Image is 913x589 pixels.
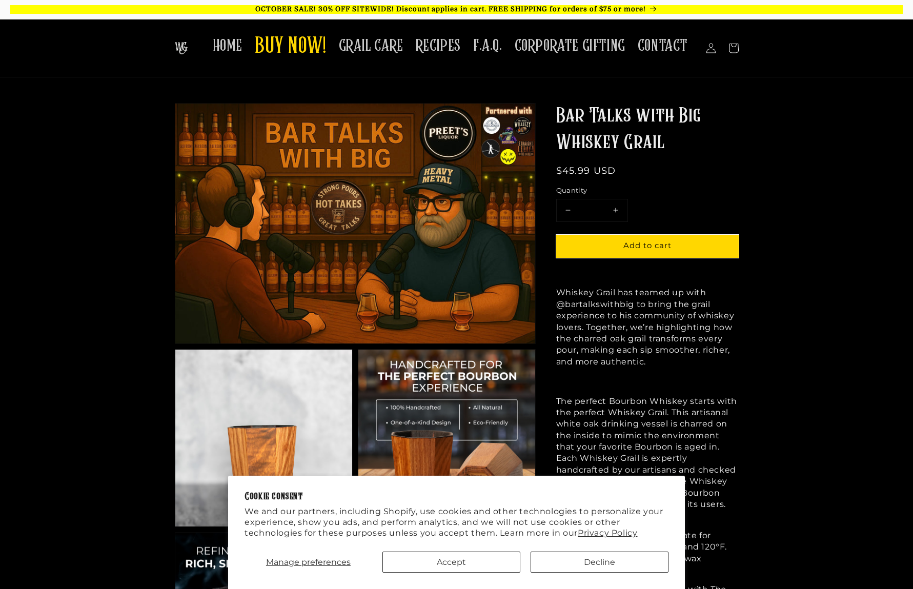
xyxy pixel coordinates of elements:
p: We and our partners, including Shopify, use cookies and other technologies to personalize your ex... [245,506,668,538]
img: Grail Benefits [358,350,535,526]
button: Accept [382,552,520,573]
p: The perfect Bourbon Whiskey starts with the perfect Whiskey Grail. This artisanal white oak drink... [556,396,739,522]
a: BUY NOW! [249,27,333,67]
a: CONTACT [632,30,694,62]
span: GRAIL CARE [339,36,403,56]
span: CORPORATE GIFTING [515,36,625,56]
button: Add to cart [556,235,739,258]
span: BUY NOW! [255,33,327,61]
span: Add to cart [623,240,672,250]
img: The Whiskey Grail [175,42,188,54]
button: Decline [531,552,668,573]
span: $45.99 USD [556,165,616,176]
a: F.A.Q. [467,30,509,62]
h1: Bar Talks with Big Whiskey Grail [556,103,739,156]
p: OCTOBER SALE! 30% OFF SITEWIDE! Discount applies in cart. FREE SHIPPING for orders of $75 or more! [10,5,903,14]
a: HOME [207,30,249,62]
span: CONTACT [638,36,688,56]
span: Manage preferences [266,557,351,567]
a: Privacy Policy [578,528,637,538]
h2: Cookie consent [245,492,668,502]
button: Manage preferences [245,552,372,573]
span: F.A.Q. [473,36,502,56]
a: RECIPES [410,30,467,62]
span: HOME [213,36,242,56]
span: RECIPES [416,36,461,56]
a: CORPORATE GIFTING [509,30,632,62]
a: GRAIL CARE [333,30,410,62]
p: Whiskey Grail has teamed up with @bartalkswithbig to bring the grail experience to his community ... [556,287,739,368]
label: Quantity [556,186,739,196]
